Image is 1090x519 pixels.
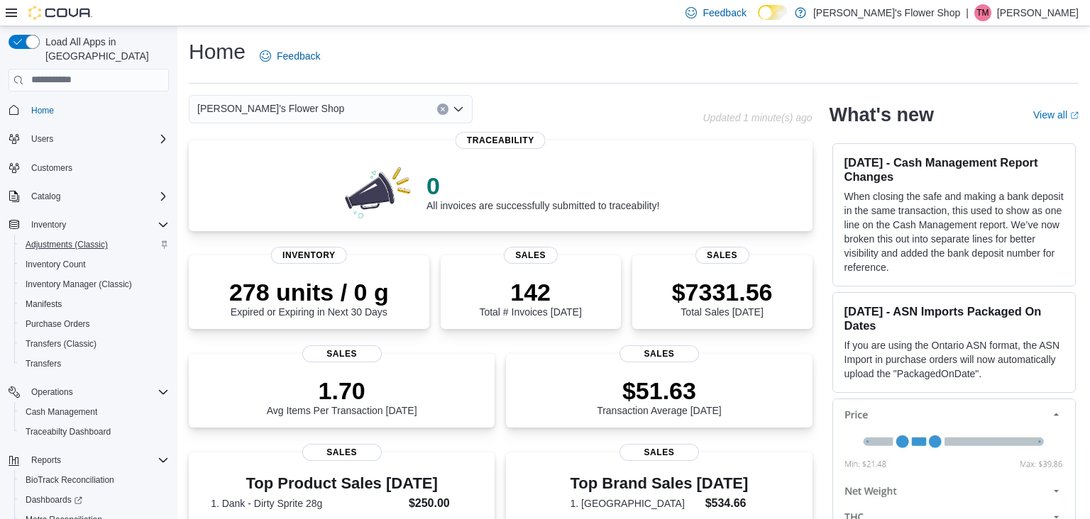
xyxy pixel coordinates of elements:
span: Dashboards [20,491,169,508]
dt: 1. Dank - Dirty Sprite 28g [211,496,403,510]
a: Cash Management [20,403,103,420]
span: Operations [26,384,169,401]
a: Manifests [20,296,67,313]
a: Dashboards [20,491,88,508]
a: BioTrack Reconciliation [20,471,120,489]
span: Home [31,105,54,116]
span: Sales [620,345,699,362]
div: Expired or Expiring in Next 30 Days [229,278,389,318]
button: Inventory Count [14,255,175,274]
span: Catalog [26,188,169,205]
span: Manifests [20,296,169,313]
span: Transfers [26,358,61,369]
span: Transfers (Classic) [26,338,97,350]
span: Inventory Count [26,259,86,270]
p: [PERSON_NAME]'s Flower Shop [813,4,960,21]
p: Updated 1 minute(s) ago [703,112,812,123]
span: [PERSON_NAME]'s Flower Shop [197,100,344,117]
button: Users [3,129,175,149]
h1: Home [189,38,246,66]
button: Transfers [14,354,175,374]
button: Home [3,100,175,121]
button: Inventory [26,216,72,233]
a: View allExternal link [1033,109,1079,121]
a: Inventory Count [20,256,92,273]
a: Dashboards [14,490,175,510]
h3: [DATE] - ASN Imports Packaged On Dates [844,304,1064,333]
button: Catalog [3,186,175,206]
input: Dark Mode [758,5,788,20]
p: If you are using the Ontario ASN format, the ASN Import in purchase orders will now automatically... [844,338,1064,381]
div: Avg Items Per Transaction [DATE] [267,376,417,416]
a: Transfers [20,355,67,372]
span: Reports [31,454,61,466]
a: Transfers (Classic) [20,335,102,352]
p: 142 [479,278,581,306]
span: Home [26,101,169,119]
span: Sales [302,345,382,362]
p: 278 units / 0 g [229,278,389,306]
span: Inventory Manager (Classic) [20,276,169,293]
span: Inventory Manager (Classic) [26,279,132,290]
button: BioTrack Reconciliation [14,470,175,490]
p: 1.70 [267,376,417,405]
div: All invoices are successfully submitted to traceability! [426,172,659,211]
a: Traceabilty Dashboard [20,423,116,440]
a: Adjustments (Classic) [20,236,114,253]
h3: Top Brand Sales [DATE] [571,475,749,492]
button: Manifests [14,294,175,314]
p: $7331.56 [672,278,773,306]
span: Feedback [277,49,320,63]
span: Sales [695,247,749,264]
span: Feedback [703,6,746,20]
button: Traceabilty Dashboard [14,422,175,442]
span: Customers [31,162,72,174]
button: Operations [26,384,79,401]
span: Reports [26,452,169,469]
span: Sales [620,444,699,461]
a: Feedback [254,42,326,70]
span: Users [26,130,169,147]
p: | [966,4,969,21]
button: Transfers (Classic) [14,334,175,354]
span: Inventory Count [20,256,169,273]
svg: External link [1070,111,1079,120]
p: [PERSON_NAME] [997,4,1079,21]
img: Cova [28,6,92,20]
span: Adjustments (Classic) [20,236,169,253]
span: Load All Apps in [GEOGRAPHIC_DATA] [40,35,169,63]
span: Purchase Orders [20,316,169,333]
a: Inventory Manager (Classic) [20,276,138,293]
span: Inventory [26,216,169,233]
span: Customers [26,159,169,177]
a: Customers [26,160,78,177]
div: Thomas Morse [974,4,991,21]
span: Traceabilty Dashboard [20,423,169,440]
button: Purchase Orders [14,314,175,334]
h3: Top Product Sales [DATE] [211,475,473,492]
button: Clear input [437,104,448,115]
span: Operations [31,386,73,398]
button: Reports [3,450,175,470]
p: $51.63 [597,376,722,405]
button: Inventory [3,215,175,235]
a: Purchase Orders [20,316,96,333]
button: Operations [3,382,175,402]
div: Transaction Average [DATE] [597,376,722,416]
span: Cash Management [26,406,97,418]
dd: $250.00 [409,495,473,512]
img: 0 [341,163,415,220]
span: Catalog [31,191,60,202]
button: Open list of options [453,104,464,115]
dt: 1. [GEOGRAPHIC_DATA] [571,496,700,510]
button: Customers [3,157,175,178]
span: Dashboards [26,494,82,506]
button: Reports [26,452,67,469]
span: Transfers (Classic) [20,335,169,352]
p: When closing the safe and making a bank deposit in the same transaction, this used to show as one... [844,189,1064,274]
span: Transfers [20,355,169,372]
span: Sales [302,444,382,461]
span: TM [976,4,989,21]
span: Traceabilty Dashboard [26,426,111,437]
